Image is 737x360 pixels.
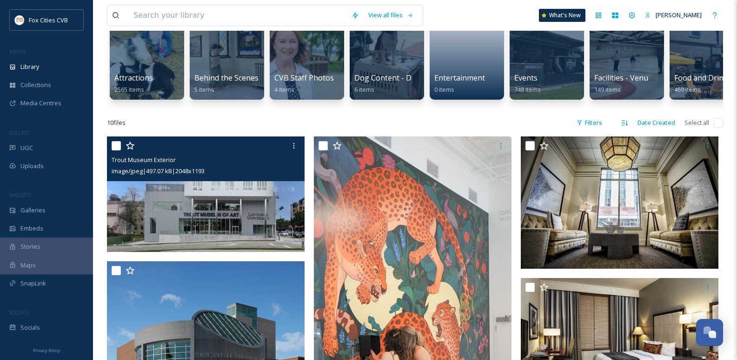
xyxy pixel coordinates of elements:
[9,48,26,55] span: MEDIA
[640,6,706,24] a: [PERSON_NAME]
[20,224,43,233] span: Embeds
[684,118,709,127] span: Select all
[33,347,60,353] span: Privacy Policy
[434,74,485,94] a: Entertainment0 items
[9,191,31,198] span: WIDGETS
[354,73,450,83] span: Dog Content - Dog Friendly
[20,99,61,108] span: Media Centres
[20,81,51,89] span: Collections
[594,73,718,83] span: Facilities - Venues - Meeting Spaces
[9,309,28,316] span: SOCIALS
[114,74,153,94] a: Attractions2565 items
[521,136,718,269] img: CopperLeaf Boutique Hotel (9).jpg
[364,6,418,24] a: View all files
[20,261,36,270] span: Maps
[274,85,294,94] span: 4 items
[15,15,24,25] img: images.png
[112,167,205,175] span: image/jpeg | 497.07 kB | 2048 x 1193
[114,73,153,83] span: Attractions
[696,319,723,346] button: Open Chat
[434,73,485,83] span: Entertainment
[194,74,259,94] a: Behind the Scenes5 items
[194,85,214,94] span: 5 items
[107,136,305,252] img: Trout Museum Exterior
[33,344,60,355] a: Privacy Policy
[539,9,585,22] a: What's New
[354,74,450,94] a: Dog Content - Dog Friendly6 items
[129,5,347,26] input: Search your library
[354,85,374,94] span: 6 items
[112,156,176,164] span: Trout Museum Exterior
[274,73,334,83] span: CVB Staff Photos
[594,85,621,94] span: 149 items
[20,62,39,71] span: Library
[274,74,334,94] a: CVB Staff Photos4 items
[572,114,607,132] div: Filters
[114,85,144,94] span: 2565 items
[20,279,46,288] span: SnapLink
[656,11,702,19] span: [PERSON_NAME]
[107,118,126,127] span: 10 file s
[594,74,718,94] a: Facilities - Venues - Meeting Spaces149 items
[20,323,40,332] span: Socials
[20,206,46,215] span: Galleries
[514,85,541,94] span: 748 items
[20,143,33,152] span: UGC
[514,73,538,83] span: Events
[674,73,728,83] span: Food and Drink
[9,129,29,136] span: COLLECT
[633,114,680,132] div: Date Created
[20,242,40,251] span: Stories
[194,73,259,83] span: Behind the Scenes
[20,162,44,170] span: Uploads
[29,16,68,24] span: Fox Cities CVB
[674,85,701,94] span: 469 items
[514,74,541,94] a: Events748 items
[434,85,454,94] span: 0 items
[674,74,728,94] a: Food and Drink469 items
